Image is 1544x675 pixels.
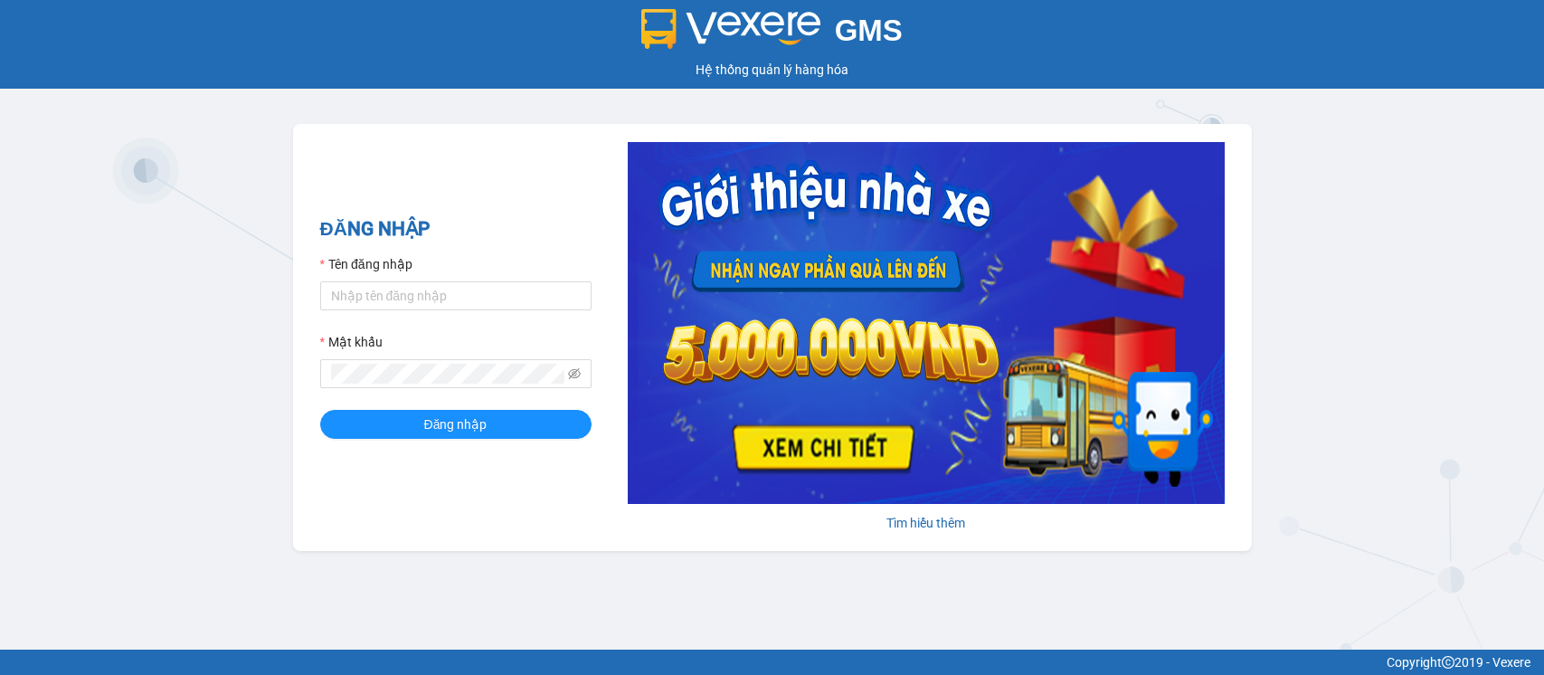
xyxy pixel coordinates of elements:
[14,652,1530,672] div: Copyright 2019 - Vexere
[320,332,383,352] label: Mật khẩu
[568,367,581,380] span: eye-invisible
[628,513,1225,533] div: Tìm hiểu thêm
[320,214,592,244] h2: ĐĂNG NHẬP
[331,364,564,384] input: Mật khẩu
[5,60,1539,80] div: Hệ thống quản lý hàng hóa
[320,254,412,274] label: Tên đăng nhập
[320,410,592,439] button: Đăng nhập
[1442,656,1454,669] span: copyright
[641,27,903,42] a: GMS
[628,142,1225,504] img: banner-0
[424,414,488,434] span: Đăng nhập
[641,9,820,49] img: logo 2
[835,14,903,47] span: GMS
[320,281,592,310] input: Tên đăng nhập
